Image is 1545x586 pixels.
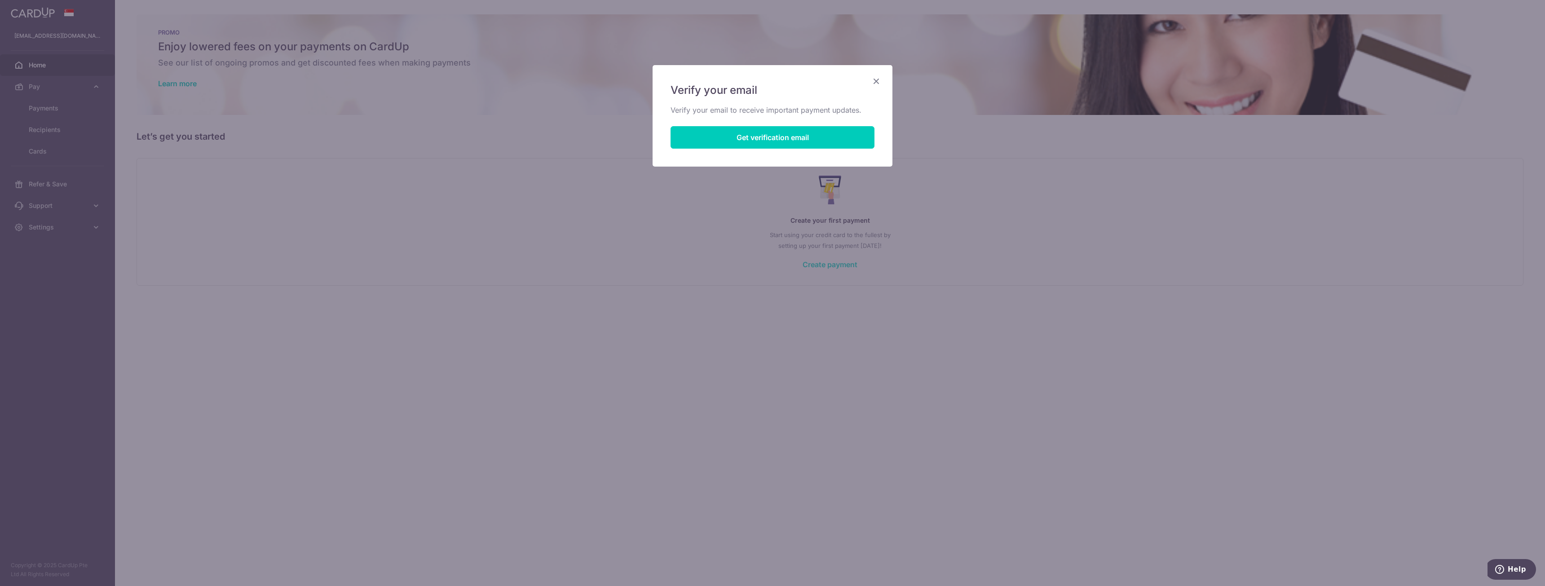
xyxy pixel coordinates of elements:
iframe: Opens a widget where you can find more information [1488,559,1536,582]
p: Verify your email to receive important payment updates. [671,105,874,115]
button: Close [871,76,882,87]
span: Verify your email [671,83,757,97]
button: Get verification email [671,126,874,149]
